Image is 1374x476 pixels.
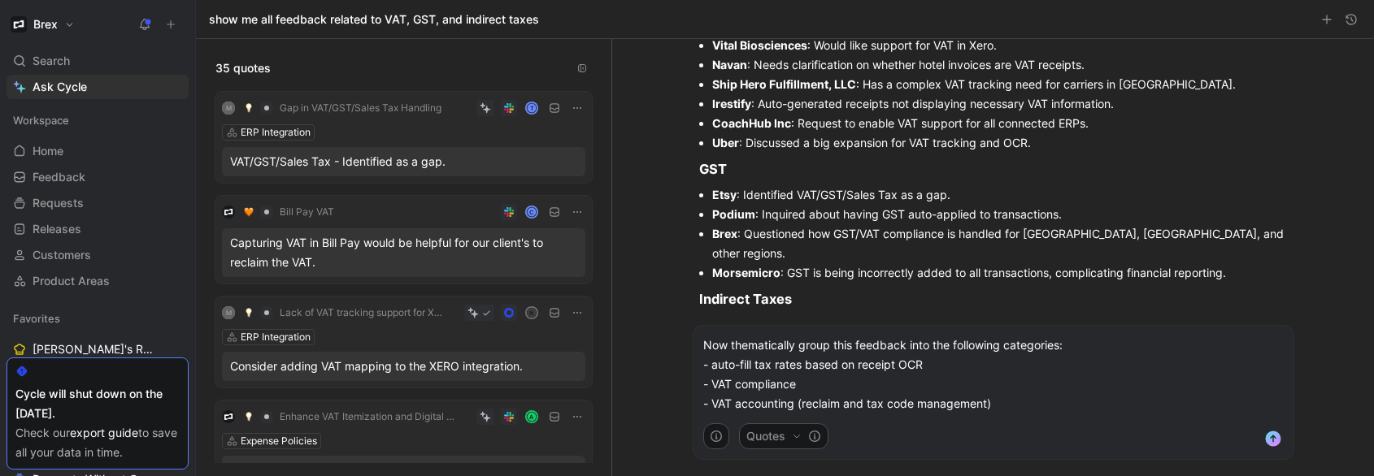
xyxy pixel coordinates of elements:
[222,206,235,219] img: logo
[7,337,189,361] a: [PERSON_NAME]'s Requests
[699,289,1288,309] h3: Indirect Taxes
[7,139,189,163] a: Home
[712,185,1288,205] li: : Identified VAT/GST/Sales Tax as a gap.
[280,206,334,219] span: Bill Pay VAT
[7,306,189,331] div: Favorites
[230,357,577,376] div: Consider adding VAT mapping to the XERO integration.
[712,266,780,279] strong: Morsemicro
[33,247,91,263] span: Customers
[703,335,1284,413] p: Now thematically group this feedback into the following categories: - auto-fill tax rates based o...
[712,75,1288,94] li: : Has a complex VAT tracking need for carriers in [GEOGRAPHIC_DATA].
[33,273,110,289] span: Product Areas
[7,108,189,132] div: Workspace
[33,51,70,71] span: Search
[33,169,85,185] span: Feedback
[7,217,189,241] a: Releases
[712,224,1288,263] li: : Questioned how GST/VAT compliance is handled for [GEOGRAPHIC_DATA], [GEOGRAPHIC_DATA], and othe...
[7,13,79,36] button: BrexBrex
[7,269,189,293] a: Product Areas
[712,114,1288,133] li: : Request to enable VAT support for all connected ERPs.
[7,75,189,99] a: Ask Cycle
[712,227,737,240] strong: Brex
[280,306,444,319] span: Lack of VAT tracking support for XERO integration
[244,412,254,422] img: 💡
[712,136,739,149] strong: Uber
[712,116,791,130] strong: CoachHub Inc
[33,143,63,159] span: Home
[527,103,537,114] div: T
[222,102,235,115] div: M
[712,263,1288,283] li: : GST is being incorrectly added to all transactions, complicating financial reporting.
[712,205,1288,224] li: : Inquired about having GST auto-applied to transactions.
[238,98,447,118] button: 💡Gap in VAT/GST/Sales Tax Handling
[527,308,537,318] div: N
[13,310,60,327] span: Favorites
[238,303,450,322] button: 💡Lack of VAT tracking support for XERO integration
[712,55,1288,75] li: : Needs clarification on whether hotel invoices are VAT receipts.
[209,11,539,28] h1: show me all feedback related to VAT, GST, and indirect taxes
[280,102,441,115] span: Gap in VAT/GST/Sales Tax Handling
[33,77,87,97] span: Ask Cycle
[712,97,751,110] strong: Irestify
[241,329,311,345] div: ERP Integration
[7,49,189,73] div: Search
[222,410,235,423] img: logo
[230,233,577,272] div: Capturing VAT in Bill Pay would be helpful for our client's to reclaim the VAT.
[7,165,189,189] a: Feedback
[230,152,577,171] div: VAT/GST/Sales Tax - Identified as a gap.
[238,407,462,426] button: 💡Enhance VAT Itemization and Digital Invoice Standards
[527,412,537,422] div: A
[241,124,311,141] div: ERP Integration
[33,341,154,357] span: [PERSON_NAME]'s Requests
[238,202,340,222] button: 🧡Bill Pay VAT
[712,188,737,201] strong: Etsy
[244,207,254,217] img: 🧡
[712,207,755,221] strong: Podium
[280,410,456,423] span: Enhance VAT Itemization and Digital Invoice Standards
[33,195,84,211] span: Requests
[11,16,27,32] img: Brex
[15,384,180,423] div: Cycle will shut down on the [DATE].
[33,17,58,32] h1: Brex
[241,433,317,449] div: Expense Policies
[527,207,537,218] div: C
[244,103,254,113] img: 💡
[712,38,807,52] strong: Vital Biosciences
[712,77,856,91] strong: Ship Hero Fulfillment, LLC
[7,191,189,215] a: Requests
[712,36,1288,55] li: : Would like support for VAT in Xero.
[7,243,189,267] a: Customers
[33,221,81,237] span: Releases
[244,308,254,318] img: 💡
[699,159,1288,179] h3: GST
[712,133,1288,153] li: : Discussed a big expansion for VAT tracking and OCR.
[739,423,828,449] button: Quotes
[712,94,1288,114] li: : Auto-generated receipts not displaying necessary VAT information.
[222,306,235,319] div: M
[13,112,69,128] span: Workspace
[712,58,747,71] strong: Navan
[70,426,138,439] a: export guide
[215,58,271,78] span: 35 quotes
[15,423,180,462] div: Check our to save all your data in time.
